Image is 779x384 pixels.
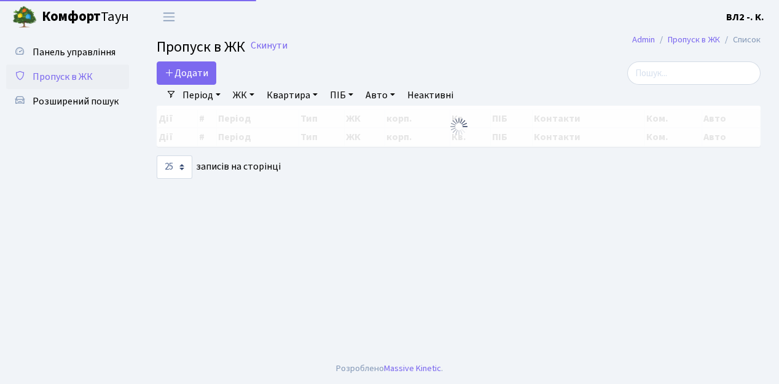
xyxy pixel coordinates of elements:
a: Авто [361,85,400,106]
span: Панель управління [33,45,115,59]
img: logo.png [12,5,37,29]
img: Обробка... [449,117,469,136]
b: ВЛ2 -. К. [726,10,764,24]
a: Період [178,85,225,106]
a: ПІБ [325,85,358,106]
a: Massive Kinetic [384,362,441,375]
a: Скинути [251,40,288,52]
a: Пропуск в ЖК [6,65,129,89]
span: Пропуск в ЖК [157,36,245,58]
span: Пропуск в ЖК [33,70,93,84]
a: Неактивні [402,85,458,106]
a: Розширений пошук [6,89,129,114]
a: Панель управління [6,40,129,65]
button: Переключити навігацію [154,7,184,27]
b: Комфорт [42,7,101,26]
input: Пошук... [627,61,761,85]
a: Admin [632,33,655,46]
nav: breadcrumb [614,27,779,53]
div: Розроблено . [336,362,443,375]
span: Розширений пошук [33,95,119,108]
a: Додати [157,61,216,85]
li: Список [720,33,761,47]
span: Таун [42,7,129,28]
select: записів на сторінці [157,155,192,179]
span: Додати [165,66,208,80]
label: записів на сторінці [157,155,281,179]
a: ВЛ2 -. К. [726,10,764,25]
a: Квартира [262,85,323,106]
a: Пропуск в ЖК [668,33,720,46]
a: ЖК [228,85,259,106]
